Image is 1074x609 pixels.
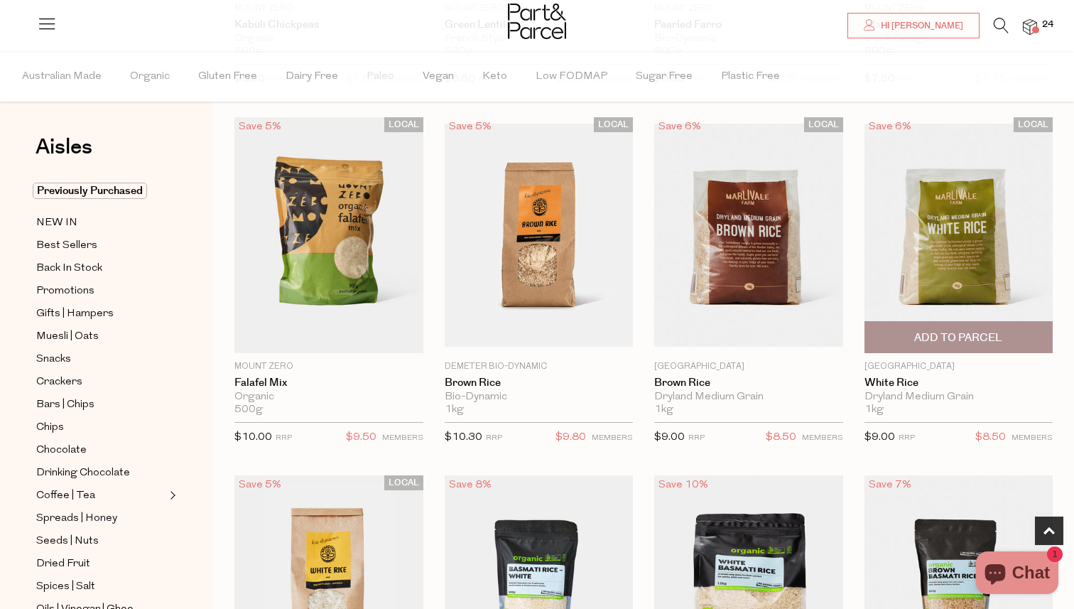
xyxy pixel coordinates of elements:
span: Paleo [367,52,394,102]
span: LOCAL [384,117,423,132]
span: Crackers [36,374,82,391]
span: Hi [PERSON_NAME] [877,20,963,32]
span: Add To Parcel [914,330,1002,345]
a: Dried Fruit [36,555,166,573]
span: Muesli | Oats [36,328,99,345]
div: Bio-Dynamic [445,391,634,404]
span: 1kg [864,404,884,416]
a: Back In Stock [36,259,166,277]
p: [GEOGRAPHIC_DATA] [864,360,1053,373]
span: $9.00 [654,432,685,443]
span: $10.30 [445,432,482,443]
small: MEMBERS [592,434,633,442]
span: Promotions [36,283,94,300]
a: Previously Purchased [36,183,166,200]
span: $8.50 [766,429,796,447]
span: Vegan [423,52,454,102]
a: Chocolate [36,441,166,459]
a: Promotions [36,282,166,300]
div: Dryland Medium Grain [654,391,843,404]
span: Gifts | Hampers [36,306,114,323]
span: Snacks [36,351,71,368]
small: RRP [486,434,502,442]
span: Aisles [36,131,92,163]
span: Gluten Free [198,52,257,102]
div: Save 8% [445,475,496,495]
small: RRP [688,434,705,442]
span: 1kg [445,404,464,416]
p: [GEOGRAPHIC_DATA] [654,360,843,373]
span: Keto [482,52,507,102]
img: White Rice [864,124,1053,346]
span: Low FODMAP [536,52,607,102]
button: Add To Parcel [864,321,1053,353]
span: Back In Stock [36,260,102,277]
span: Drinking Chocolate [36,465,130,482]
a: Brown Rice [654,377,843,389]
span: Coffee | Tea [36,487,95,505]
a: NEW IN [36,214,166,232]
small: RRP [899,434,915,442]
a: Best Sellers [36,237,166,254]
a: Falafel Mix [234,377,423,389]
a: Snacks [36,350,166,368]
span: Seeds | Nuts [36,533,99,550]
span: LOCAL [384,475,423,490]
a: Drinking Chocolate [36,464,166,482]
div: Save 5% [234,475,286,495]
span: Chocolate [36,442,87,459]
a: Aisles [36,136,92,172]
span: Dried Fruit [36,556,90,573]
span: Best Sellers [36,237,97,254]
button: Expand/Collapse Coffee | Tea [166,487,176,504]
span: LOCAL [1014,117,1053,132]
span: $9.50 [346,429,376,447]
img: Brown Rice [654,124,843,346]
a: Coffee | Tea [36,487,166,505]
span: 1kg [654,404,673,416]
span: Sugar Free [636,52,693,102]
a: Brown Rice [445,377,634,389]
a: 24 [1023,19,1037,34]
p: Demeter Bio-Dynamic [445,360,634,373]
div: Organic [234,391,423,404]
span: Spices | Salt [36,578,95,595]
div: Save 5% [234,117,286,136]
a: Crackers [36,373,166,391]
small: RRP [276,434,292,442]
div: Dryland Medium Grain [864,391,1053,404]
a: Gifts | Hampers [36,305,166,323]
a: Bars | Chips [36,396,166,414]
div: Save 7% [864,475,916,495]
span: Chips [36,419,64,436]
span: $9.80 [555,429,586,447]
span: Dairy Free [286,52,338,102]
small: MEMBERS [802,434,843,442]
a: Spreads | Honey [36,510,166,527]
span: $9.00 [864,432,895,443]
a: Spices | Salt [36,578,166,595]
span: 500g [234,404,263,416]
inbox-online-store-chat: Shopify online store chat [972,551,1063,598]
span: LOCAL [804,117,843,132]
a: Muesli | Oats [36,328,166,345]
span: Bars | Chips [36,397,94,414]
span: 24 [1038,18,1057,31]
img: Part&Parcel [508,4,566,39]
small: MEMBERS [382,434,423,442]
img: Brown Rice [445,124,634,346]
a: White Rice [864,377,1053,389]
img: Falafel Mix [234,117,423,353]
a: Chips [36,419,166,436]
div: Save 10% [654,475,712,495]
a: Seeds | Nuts [36,532,166,550]
span: Plastic Free [721,52,780,102]
span: Spreads | Honey [36,510,117,527]
span: Australian Made [22,52,102,102]
span: Organic [130,52,170,102]
small: MEMBERS [1011,434,1053,442]
a: Hi [PERSON_NAME] [847,13,980,38]
div: Save 6% [864,117,916,136]
span: Previously Purchased [33,183,147,199]
span: LOCAL [594,117,633,132]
